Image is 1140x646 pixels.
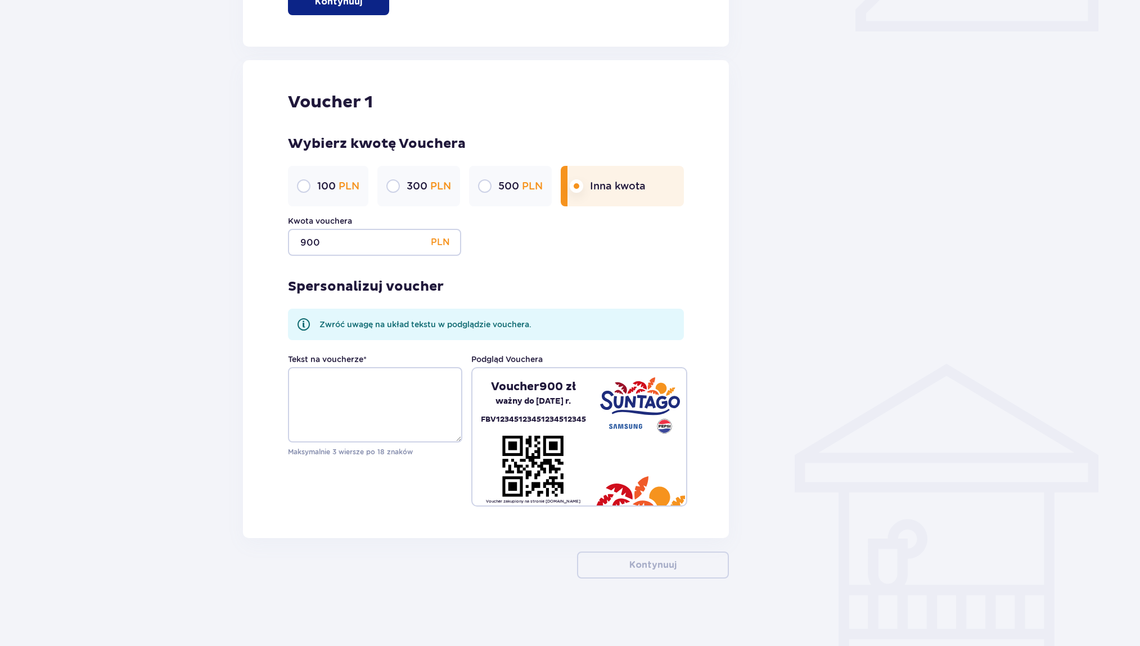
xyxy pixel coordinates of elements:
p: 500 [498,179,543,193]
p: Voucher 1 [288,92,373,113]
p: Podgląd Vouchera [471,354,543,365]
p: Voucher zakupiony na stronie [DOMAIN_NAME] [486,499,580,504]
p: Inna kwota [590,179,646,193]
p: ważny do [DATE] r. [495,394,571,409]
label: Kwota vouchera [288,215,352,227]
p: 100 [317,179,359,193]
span: PLN [522,180,543,192]
span: PLN [430,180,451,192]
span: PLN [339,180,359,192]
p: Wybierz kwotę Vouchera [288,135,684,152]
button: Kontynuuj [577,552,729,579]
label: Tekst na voucherze * [288,354,367,365]
p: Zwróć uwagę na układ tekstu w podglądzie vouchera. [319,319,531,330]
p: FBV12345123451234512345 [481,413,586,426]
p: 300 [407,179,451,193]
p: Kontynuuj [629,559,677,571]
p: Spersonalizuj voucher [288,278,444,295]
p: Maksymalnie 3 wiersze po 18 znaków [288,447,462,457]
p: Voucher 900 zł [491,380,576,394]
p: PLN [431,229,450,256]
img: Suntago - Samsung - Pepsi [600,377,680,433]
